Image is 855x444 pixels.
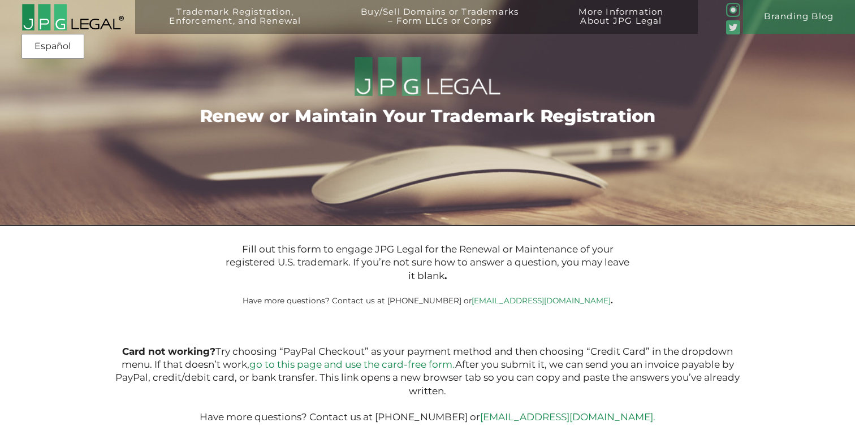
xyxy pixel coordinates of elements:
a: Buy/Sell Domains or Trademarks– Form LLCs or Corps [335,7,545,41]
b: Card not working? [122,346,215,357]
b: . [444,270,447,281]
a: [EMAIL_ADDRESS][DOMAIN_NAME]. [480,411,655,423]
img: 2016-logo-black-letters-3-r.png [21,3,124,31]
b: . [611,296,613,305]
small: Have more questions? Contact us at [PHONE_NUMBER] or [243,296,613,305]
img: Twitter_Social_Icon_Rounded_Square_Color-mid-green3-90.png [726,20,740,34]
img: glyph-logo_May2016-green3-90.png [726,3,740,17]
a: More InformationAbout JPG Legal [553,7,689,41]
a: go to this page and use the card-free form. [249,359,455,370]
p: Try choosing “PayPal Checkout” as your payment method and then choosing “Credit Card” in the drop... [111,345,744,424]
a: [EMAIL_ADDRESS][DOMAIN_NAME] [472,296,611,305]
a: Trademark Registration,Enforcement, and Renewal [144,7,327,41]
p: Fill out this form to engage JPG Legal for the Renewal or Maintenance of your registered U.S. tra... [222,243,633,282]
a: Español [25,36,81,56]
